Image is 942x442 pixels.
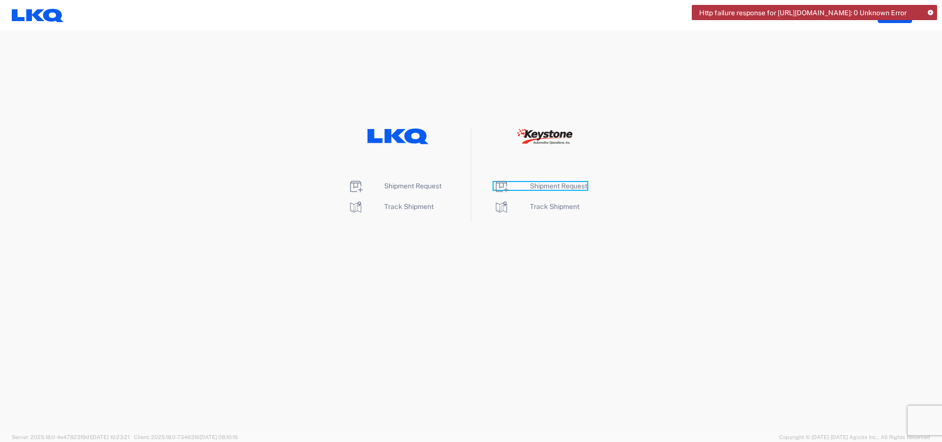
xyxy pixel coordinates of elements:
span: Copyright © [DATE]-[DATE] Agistix Inc., All Rights Reserved [779,433,930,442]
a: Shipment Request [348,182,442,190]
span: [DATE] 10:23:21 [91,434,130,440]
span: Http failure response for [URL][DOMAIN_NAME]: 0 Unknown Error [699,8,907,17]
span: Server: 2025.18.0-4e47823f9d1 [12,434,130,440]
a: Track Shipment [494,203,579,210]
span: [DATE] 08:10:16 [200,434,238,440]
span: Shipment Request [384,182,442,190]
a: Track Shipment [348,203,434,210]
a: Shipment Request [494,182,587,190]
span: Client: 2025.18.0-7346316 [134,434,238,440]
span: Track Shipment [530,203,579,210]
span: Track Shipment [384,203,434,210]
span: Shipment Request [530,182,587,190]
